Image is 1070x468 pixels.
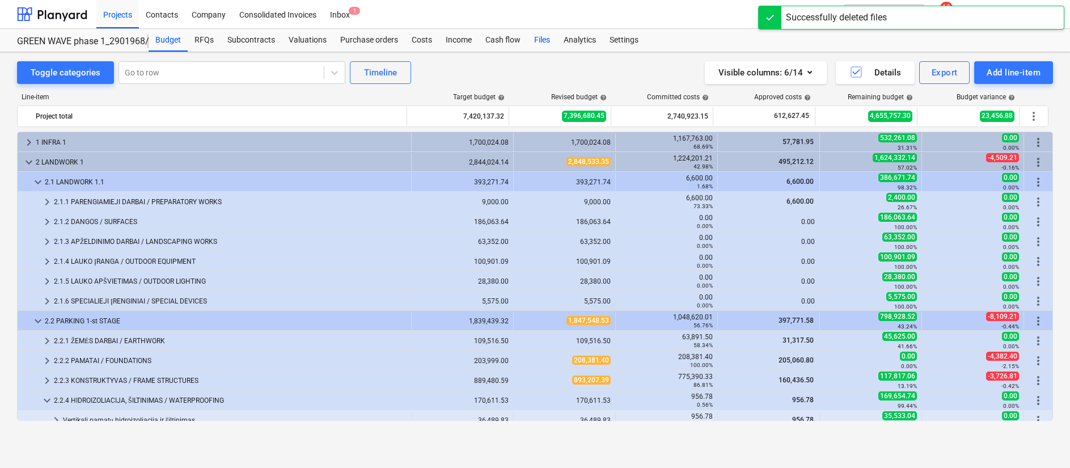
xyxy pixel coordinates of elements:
div: 6,600.00 [620,174,713,190]
span: keyboard_arrow_down [40,394,54,407]
span: help [1006,94,1015,101]
div: 393,271.74 [518,178,611,186]
span: 169,654.74 [878,391,917,400]
span: 893,207.39 [572,376,611,385]
div: 775,390.33 [620,373,713,389]
span: keyboard_arrow_right [40,354,54,368]
div: 2.1.5 LAUKO APŠVIETIMAS / OUTDOOR LIGHTING [54,272,407,290]
div: 2.1.4 LAUKO ĮRANGA / OUTDOOR EQUIPMENT [54,252,407,271]
div: 170,611.53 [416,397,509,404]
small: 1.68% [697,183,713,189]
div: Revised budget [551,93,607,101]
small: 0.00% [1003,224,1019,230]
div: 186,063.64 [416,218,509,226]
span: help [496,94,505,101]
div: 2.1.2 DANGOS / SURFACES [54,213,407,231]
span: 6,600.00 [785,178,815,185]
span: 117,817.06 [878,372,917,381]
small: 0.00% [1003,303,1019,310]
small: 0.00% [1003,403,1019,409]
div: Timeline [364,65,397,80]
span: 956.78 [791,416,815,424]
div: 2,844,024.14 [416,158,509,166]
small: 0.00% [901,363,917,369]
div: 0.00 [620,273,713,289]
small: -0.16% [1001,165,1019,171]
small: 56.76% [693,322,713,328]
div: 5,575.00 [416,297,509,305]
a: Valuations [282,29,333,52]
a: Analytics [557,29,603,52]
div: 0.00 [722,258,815,265]
span: 532,261.08 [878,133,917,142]
span: keyboard_arrow_right [40,374,54,387]
span: 0.00 [1002,252,1019,262]
span: More actions [1031,215,1045,229]
div: 2.1.3 APŽELDINIMO DARBAI / LANDSCAPING WORKS [54,233,407,251]
div: 889,480.59 [416,377,509,385]
div: 28,380.00 [416,277,509,285]
div: 0.00 [722,218,815,226]
span: 31,317.50 [781,336,815,344]
span: 205,060.80 [777,356,815,364]
div: 0.00 [620,293,713,309]
small: 0.00% [697,283,713,289]
span: keyboard_arrow_right [40,294,54,308]
span: 956.78 [791,396,815,404]
div: 2.2.1 ŽEMĖS DARBAI / EARTHWORK [54,332,407,350]
div: 0.00 [722,238,815,246]
span: 0.00 [1002,193,1019,202]
span: keyboard_arrow_right [22,136,36,149]
button: Export [919,61,970,84]
div: 956.78 [620,412,713,428]
div: 2.1.6 SPECIALIEJI ĮRENGINIAI / SPECIAL DEVICES [54,292,407,310]
span: 28,380.00 [882,272,917,281]
div: Toggle categories [31,65,100,80]
span: 1,624,332.14 [873,153,917,162]
span: 2,848,533.35 [566,157,611,166]
small: 0.00% [1003,204,1019,210]
small: 0.00% [697,302,713,309]
span: 208,381.40 [572,356,611,365]
span: keyboard_arrow_down [22,155,36,169]
span: 160,436.50 [777,376,815,384]
div: 100,901.09 [518,258,611,265]
div: Remaining budget [848,93,913,101]
span: 612,627.45 [773,111,810,121]
small: 58.34% [693,342,713,348]
span: More actions [1031,255,1045,268]
small: 100.00% [690,362,713,368]
small: 0.56% [697,402,713,408]
div: 1,839,439.32 [416,317,509,325]
div: 28,380.00 [518,277,611,285]
small: 100.00% [894,284,917,290]
small: 0.00% [1003,145,1019,151]
div: Purchase orders [333,29,405,52]
small: 68.69% [693,144,713,150]
span: 186,063.64 [878,213,917,222]
div: 100,901.09 [416,258,509,265]
span: keyboard_arrow_right [40,275,54,288]
div: Project total [36,107,402,125]
div: Budget [149,29,188,52]
div: 2.1 LANDWORK 1.1 [45,173,407,191]
div: 208,381.40 [620,353,713,369]
span: 5,575.00 [886,292,917,301]
div: 6,600.00 [620,194,713,210]
span: 0.00 [1002,133,1019,142]
span: -4,382.40 [986,352,1019,361]
a: Cash flow [479,29,527,52]
span: 4,655,757.30 [868,111,912,121]
a: Files [527,29,557,52]
span: keyboard_arrow_down [31,175,45,189]
div: 63,891.50 [620,333,713,349]
div: 2 LANDWORK 1 [36,153,407,171]
span: 0.00 [1002,391,1019,400]
span: 386,671.74 [878,173,917,182]
div: 0.00 [620,234,713,250]
div: Add line-item [987,65,1041,80]
span: keyboard_arrow_down [31,314,45,328]
span: 0.00 [1002,213,1019,222]
small: 57.02% [898,165,917,171]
